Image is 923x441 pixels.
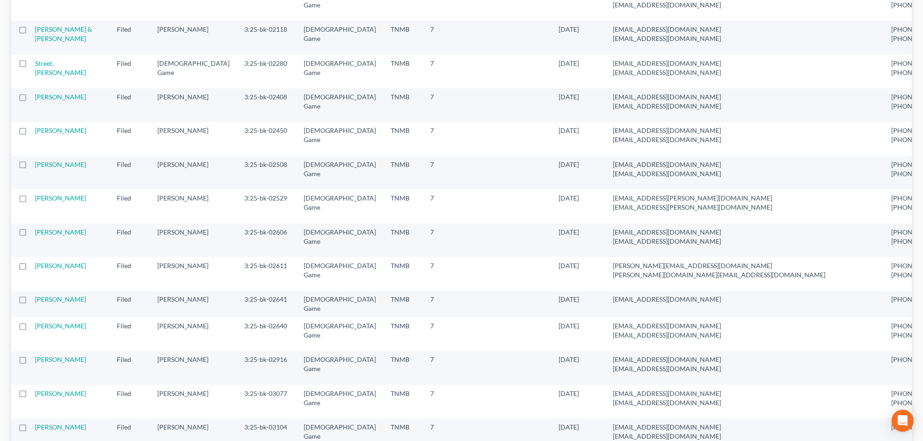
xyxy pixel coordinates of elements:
[551,317,606,351] td: [DATE]
[551,88,606,122] td: [DATE]
[296,55,383,88] td: [DEMOGRAPHIC_DATA] Game
[110,351,150,385] td: Filed
[296,257,383,291] td: [DEMOGRAPHIC_DATA] Game
[150,122,237,156] td: [PERSON_NAME]
[296,88,383,122] td: [DEMOGRAPHIC_DATA] Game
[383,291,423,317] td: TNMB
[150,257,237,291] td: [PERSON_NAME]
[237,223,296,257] td: 3:25-bk-02606
[296,189,383,223] td: [DEMOGRAPHIC_DATA] Game
[383,55,423,88] td: TNMB
[110,223,150,257] td: Filed
[383,21,423,54] td: TNMB
[35,194,86,202] a: [PERSON_NAME]
[150,351,237,385] td: [PERSON_NAME]
[110,291,150,317] td: Filed
[296,351,383,385] td: [DEMOGRAPHIC_DATA] Game
[150,21,237,54] td: [PERSON_NAME]
[613,92,877,111] pre: [EMAIL_ADDRESS][DOMAIN_NAME] [EMAIL_ADDRESS][DOMAIN_NAME]
[35,295,86,303] a: [PERSON_NAME]
[423,21,469,54] td: 7
[150,156,237,189] td: [PERSON_NAME]
[296,21,383,54] td: [DEMOGRAPHIC_DATA] Game
[150,88,237,122] td: [PERSON_NAME]
[237,385,296,418] td: 3:25-bk-03077
[35,322,86,330] a: [PERSON_NAME]
[613,160,877,178] pre: [EMAIL_ADDRESS][DOMAIN_NAME] [EMAIL_ADDRESS][DOMAIN_NAME]
[110,385,150,418] td: Filed
[613,59,877,77] pre: [EMAIL_ADDRESS][DOMAIN_NAME] [EMAIL_ADDRESS][DOMAIN_NAME]
[237,291,296,317] td: 3:25-bk-02641
[150,317,237,351] td: [PERSON_NAME]
[35,262,86,269] a: [PERSON_NAME]
[613,355,877,373] pre: [EMAIL_ADDRESS][DOMAIN_NAME] [EMAIL_ADDRESS][DOMAIN_NAME]
[423,291,469,317] td: 7
[35,423,86,431] a: [PERSON_NAME]
[150,291,237,317] td: [PERSON_NAME]
[613,389,877,407] pre: [EMAIL_ADDRESS][DOMAIN_NAME] [EMAIL_ADDRESS][DOMAIN_NAME]
[237,351,296,385] td: 3:25-bk-02916
[110,21,150,54] td: Filed
[35,59,86,76] a: Street, [PERSON_NAME]
[237,257,296,291] td: 3:25-bk-02611
[237,21,296,54] td: 3:25-bk-02118
[110,189,150,223] td: Filed
[35,126,86,134] a: [PERSON_NAME]
[551,156,606,189] td: [DATE]
[237,189,296,223] td: 3:25-bk-02529
[423,317,469,351] td: 7
[296,291,383,317] td: [DEMOGRAPHIC_DATA] Game
[296,223,383,257] td: [DEMOGRAPHIC_DATA] Game
[551,122,606,156] td: [DATE]
[551,21,606,54] td: [DATE]
[110,55,150,88] td: Filed
[296,385,383,418] td: [DEMOGRAPHIC_DATA] Game
[551,385,606,418] td: [DATE]
[237,317,296,351] td: 3:25-bk-02640
[110,88,150,122] td: Filed
[110,122,150,156] td: Filed
[551,351,606,385] td: [DATE]
[150,189,237,223] td: [PERSON_NAME]
[110,317,150,351] td: Filed
[383,223,423,257] td: TNMB
[296,156,383,189] td: [DEMOGRAPHIC_DATA] Game
[551,257,606,291] td: [DATE]
[551,189,606,223] td: [DATE]
[35,93,86,101] a: [PERSON_NAME]
[110,156,150,189] td: Filed
[613,25,877,43] pre: [EMAIL_ADDRESS][DOMAIN_NAME] [EMAIL_ADDRESS][DOMAIN_NAME]
[551,55,606,88] td: [DATE]
[296,317,383,351] td: [DEMOGRAPHIC_DATA] Game
[35,25,92,42] a: [PERSON_NAME] & [PERSON_NAME]
[35,228,86,236] a: [PERSON_NAME]
[150,55,237,88] td: [DEMOGRAPHIC_DATA] Game
[296,122,383,156] td: [DEMOGRAPHIC_DATA] Game
[423,351,469,385] td: 7
[551,223,606,257] td: [DATE]
[613,321,877,340] pre: [EMAIL_ADDRESS][DOMAIN_NAME] [EMAIL_ADDRESS][DOMAIN_NAME]
[613,423,877,441] pre: [EMAIL_ADDRESS][DOMAIN_NAME] [EMAIL_ADDRESS][DOMAIN_NAME]
[383,257,423,291] td: TNMB
[383,189,423,223] td: TNMB
[423,88,469,122] td: 7
[237,55,296,88] td: 3:25-bk-02280
[613,194,877,212] pre: [EMAIL_ADDRESS][PERSON_NAME][DOMAIN_NAME] [EMAIL_ADDRESS][PERSON_NAME][DOMAIN_NAME]
[613,261,877,280] pre: [PERSON_NAME][EMAIL_ADDRESS][DOMAIN_NAME] [PERSON_NAME][DOMAIN_NAME][EMAIL_ADDRESS][DOMAIN_NAME]
[383,122,423,156] td: TNMB
[237,122,296,156] td: 3:25-bk-02450
[423,122,469,156] td: 7
[423,223,469,257] td: 7
[110,257,150,291] td: Filed
[423,189,469,223] td: 7
[423,156,469,189] td: 7
[383,385,423,418] td: TNMB
[423,257,469,291] td: 7
[237,156,296,189] td: 3:25-bk-02508
[423,55,469,88] td: 7
[35,160,86,168] a: [PERSON_NAME]
[150,385,237,418] td: [PERSON_NAME]
[383,351,423,385] td: TNMB
[383,317,423,351] td: TNMB
[551,291,606,317] td: [DATE]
